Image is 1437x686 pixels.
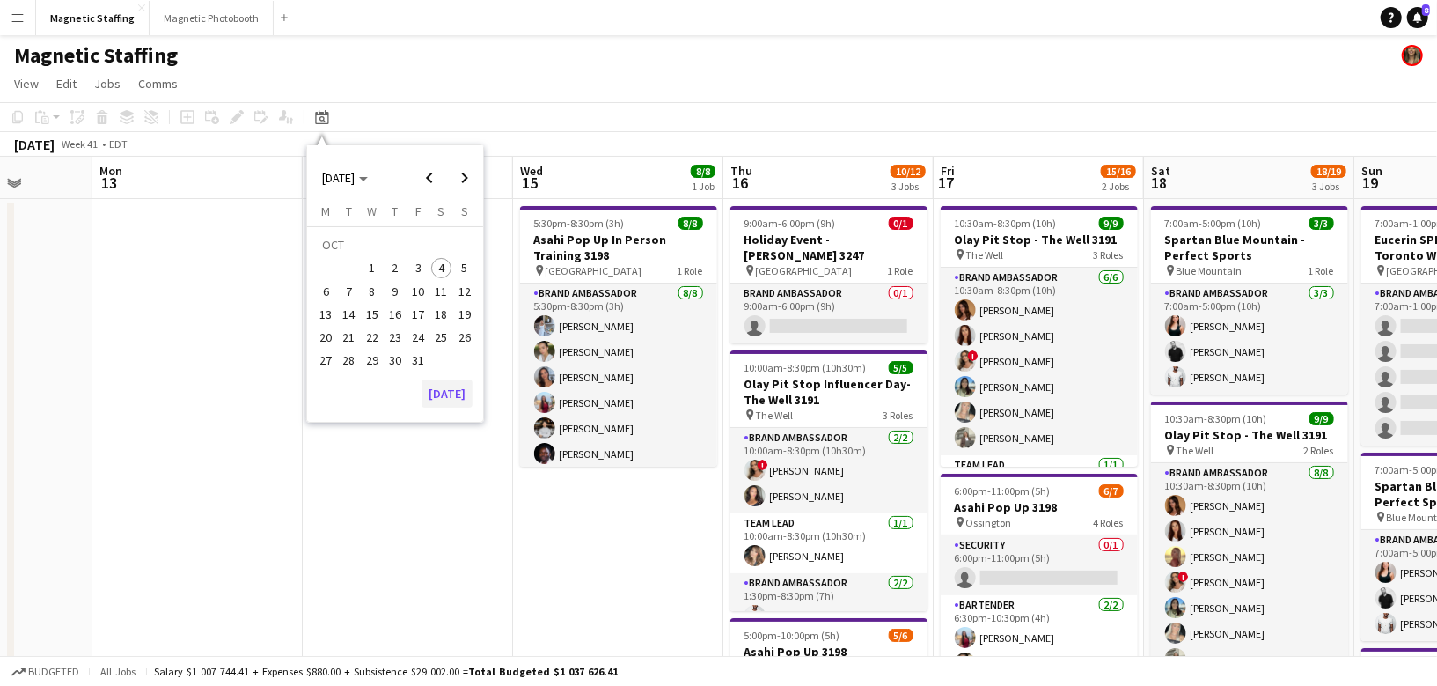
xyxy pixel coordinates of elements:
span: 20 [315,327,336,348]
button: 02-10-2025 [384,256,407,279]
span: 1 [362,258,383,279]
span: S [438,203,445,219]
span: Sun [1361,163,1382,179]
span: 10/12 [891,165,926,178]
span: 27 [315,350,336,372]
span: 7:00am-5:00pm (10h) [1165,217,1262,230]
button: 16-10-2025 [384,303,407,326]
h3: Olay Pit Stop Influencer Day- The Well 3191 [730,376,927,408]
span: Edit [56,76,77,92]
span: 24 [407,327,429,348]
span: 30 [385,350,406,372]
span: 18 [431,304,452,325]
span: 31 [407,350,429,372]
span: 19 [1359,173,1382,193]
span: 16 [385,304,406,325]
span: Comms [138,76,178,92]
span: 2 Roles [1304,444,1334,457]
button: 27-10-2025 [314,349,337,372]
div: Salary $1 007 744.41 + Expenses $880.00 + Subsistence $29 002.00 = [154,665,618,678]
div: 1 Job [692,180,715,193]
button: 29-10-2025 [361,349,384,372]
span: ! [968,350,979,361]
h3: Asahi Pop Up 3198 [730,644,927,660]
span: Fri [941,163,955,179]
button: 21-10-2025 [337,326,360,349]
span: The Well [1177,444,1214,457]
span: 5/5 [889,361,913,374]
h3: Holiday Event - [PERSON_NAME] 3247 [730,232,927,263]
span: 9:00am-6:00pm (9h) [744,217,836,230]
app-card-role: Brand Ambassador2/210:00am-8:30pm (10h30m)![PERSON_NAME][PERSON_NAME] [730,428,927,513]
button: Next month [447,160,482,195]
app-job-card: 10:30am-8:30pm (10h)9/9Olay Pit Stop - The Well 3191 The Well2 RolesBrand Ambassador8/810:30am-8:... [1151,402,1348,662]
app-job-card: 10:30am-8:30pm (10h)9/9Olay Pit Stop - The Well 3191 The Well3 RolesBrand Ambassador6/610:30am-8:... [941,206,1138,467]
span: All jobs [97,665,139,678]
app-card-role: Security0/16:00pm-11:00pm (5h) [941,535,1138,595]
span: 1 Role [888,264,913,277]
div: EDT [109,137,128,151]
button: 03-10-2025 [407,256,429,279]
span: 10:30am-8:30pm (10h) [1165,412,1267,425]
app-card-role: Brand Ambassador0/19:00am-6:00pm (9h) [730,284,927,343]
span: 8 [362,281,383,302]
span: Thu [730,163,752,179]
span: 10:00am-8:30pm (10h30m) [744,361,867,374]
button: 28-10-2025 [337,349,360,372]
span: 29 [362,350,383,372]
span: 13 [97,173,122,193]
h3: Asahi Pop Up 3198 [941,499,1138,515]
span: Sat [1151,163,1170,179]
span: 8 [1422,4,1430,16]
span: 10:30am-8:30pm (10h) [955,217,1057,230]
button: Magnetic Photobooth [150,1,274,35]
button: Previous month [412,160,447,195]
span: 15 [517,173,543,193]
app-card-role: Brand Ambassador2/21:30pm-8:30pm (7h)[PERSON_NAME] [730,573,927,659]
button: [DATE] [422,380,473,408]
h3: Spartan Blue Mountain - Perfect Sports [1151,232,1348,263]
span: 6:00pm-11:00pm (5h) [955,484,1051,498]
app-job-card: 7:00am-5:00pm (10h)3/3Spartan Blue Mountain - Perfect Sports Blue Mountain1 RoleBrand Ambassador3... [1151,206,1348,395]
button: 10-10-2025 [407,280,429,303]
button: 30-10-2025 [384,349,407,372]
button: 01-10-2025 [361,256,384,279]
span: 5 [454,258,475,279]
span: 4 Roles [1094,516,1124,529]
span: 13 [315,304,336,325]
app-card-role: Brand Ambassador6/610:30am-8:30pm (10h)[PERSON_NAME][PERSON_NAME]![PERSON_NAME][PERSON_NAME][PERS... [941,268,1138,455]
span: 9 [385,281,406,302]
app-card-role: Team Lead1/110:00am-8:30pm (10h30m)[PERSON_NAME] [730,513,927,573]
a: View [7,72,46,95]
button: 08-10-2025 [361,280,384,303]
span: 3 Roles [1094,248,1124,262]
button: 25-10-2025 [429,326,452,349]
span: 11 [431,281,452,302]
div: [DATE] [14,136,55,153]
span: ! [1178,572,1189,582]
span: 16 [728,173,752,193]
span: [DATE] [322,170,355,186]
button: 24-10-2025 [407,326,429,349]
button: 26-10-2025 [453,326,476,349]
span: 9/9 [1309,412,1334,425]
span: ! [758,460,768,470]
span: 8/8 [678,217,703,230]
div: 3 Jobs [1312,180,1345,193]
span: 4 [431,258,452,279]
span: 5/6 [889,629,913,642]
app-job-card: 9:00am-6:00pm (9h)0/1Holiday Event - [PERSON_NAME] 3247 [GEOGRAPHIC_DATA]1 RoleBrand Ambassador0/... [730,206,927,343]
span: Jobs [94,76,121,92]
app-card-role: Bartender2/26:30pm-10:30pm (4h)[PERSON_NAME][PERSON_NAME] [941,595,1138,681]
span: 1 Role [1309,264,1334,277]
span: 25 [431,327,452,348]
span: Budgeted [28,666,79,678]
button: 06-10-2025 [314,280,337,303]
span: S [461,203,468,219]
span: 3 Roles [883,409,913,422]
app-job-card: 10:00am-8:30pm (10h30m)5/5Olay Pit Stop Influencer Day- The Well 3191 The Well3 RolesBrand Ambass... [730,350,927,611]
